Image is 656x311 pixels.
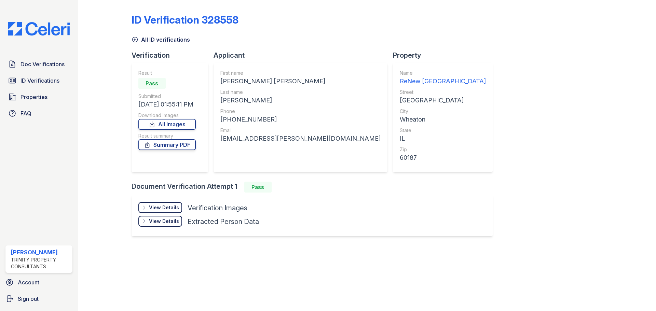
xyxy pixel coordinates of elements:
[132,36,190,44] a: All ID verifications
[220,108,381,115] div: Phone
[3,22,75,36] img: CE_Logo_Blue-a8612792a0a2168367f1c8372b55b34899dd931a85d93a1a3d3e32e68fde9ad4.png
[188,203,247,213] div: Verification Images
[149,218,179,225] div: View Details
[220,96,381,105] div: [PERSON_NAME]
[138,93,196,100] div: Submitted
[220,89,381,96] div: Last name
[138,112,196,119] div: Download Images
[138,100,196,109] div: [DATE] 01:55:11 PM
[220,76,381,86] div: [PERSON_NAME] [PERSON_NAME]
[220,70,381,76] div: First name
[20,93,47,101] span: Properties
[393,51,498,60] div: Property
[400,70,486,86] a: Name ReNew [GEOGRAPHIC_DATA]
[400,96,486,105] div: [GEOGRAPHIC_DATA]
[132,14,238,26] div: ID Verification 328558
[11,248,70,256] div: [PERSON_NAME]
[5,57,72,71] a: Doc Verifications
[20,60,65,68] span: Doc Verifications
[149,204,179,211] div: View Details
[20,76,59,85] span: ID Verifications
[220,115,381,124] div: [PHONE_NUMBER]
[20,109,31,117] span: FAQ
[220,127,381,134] div: Email
[138,139,196,150] a: Summary PDF
[244,182,272,193] div: Pass
[400,108,486,115] div: City
[214,51,393,60] div: Applicant
[400,153,486,162] div: 60187
[138,119,196,130] a: All Images
[5,74,72,87] a: ID Verifications
[400,76,486,86] div: ReNew [GEOGRAPHIC_DATA]
[400,146,486,153] div: Zip
[138,78,166,89] div: Pass
[138,70,196,76] div: Result
[400,134,486,143] div: IL
[5,107,72,120] a: FAQ
[3,292,75,306] a: Sign out
[400,70,486,76] div: Name
[5,90,72,104] a: Properties
[400,115,486,124] div: Wheaton
[132,182,498,193] div: Document Verification Attempt 1
[138,132,196,139] div: Result summary
[11,256,70,270] div: Trinity Property Consultants
[18,278,39,286] span: Account
[220,134,381,143] div: [EMAIL_ADDRESS][PERSON_NAME][DOMAIN_NAME]
[18,295,39,303] span: Sign out
[132,51,214,60] div: Verification
[400,127,486,134] div: State
[188,217,259,226] div: Extracted Person Data
[3,275,75,289] a: Account
[400,89,486,96] div: Street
